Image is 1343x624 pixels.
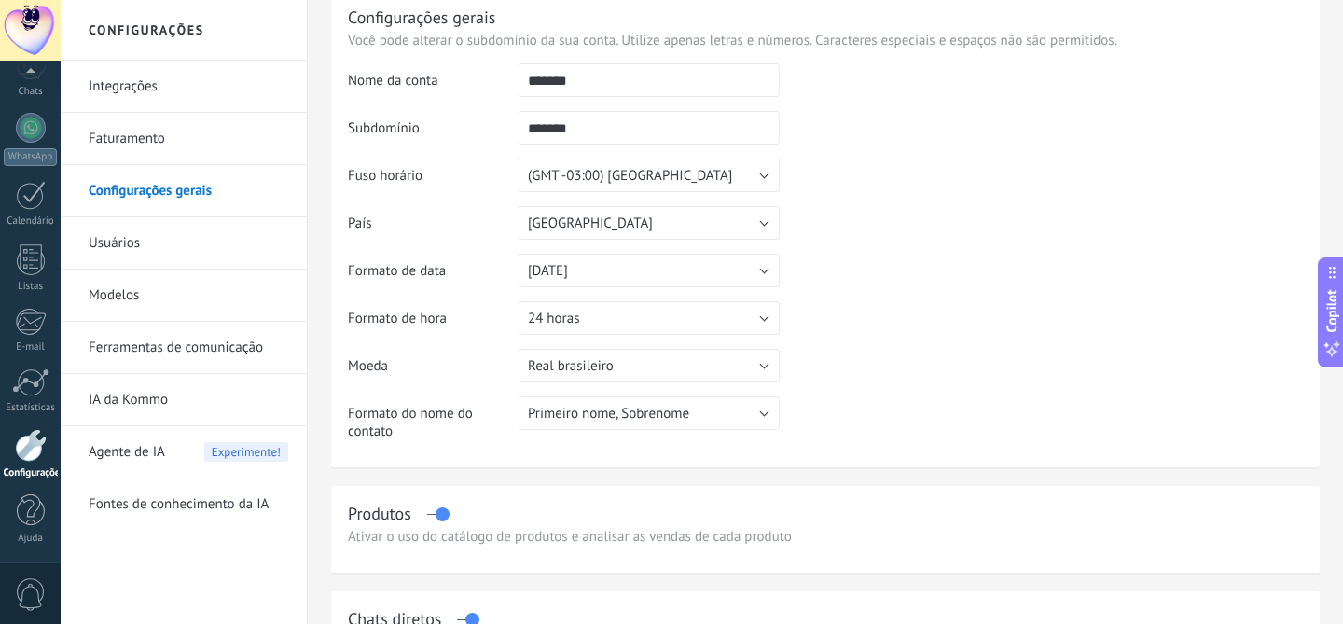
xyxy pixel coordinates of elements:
button: Primeiro nome, Sobrenome [519,396,780,430]
a: Ferramentas de comunicação [89,322,288,374]
div: Estatísticas [4,402,58,414]
div: E-mail [4,341,58,354]
li: Usuários [61,217,307,270]
div: Produtos [348,503,411,524]
li: Ferramentas de comunicação [61,322,307,374]
li: Agente de IA [61,426,307,478]
span: Agente de IA [89,426,165,478]
td: País [348,206,519,254]
li: Faturamento [61,113,307,165]
a: Fontes de conhecimento da IA [89,478,288,531]
td: Subdomínio [348,111,519,159]
a: Usuários [89,217,288,270]
li: Configurações gerais [61,165,307,217]
li: IA da Kommo [61,374,307,426]
td: Moeda [348,349,519,396]
a: Configurações gerais [89,165,288,217]
a: Agente de IAExperimente! [89,426,288,478]
div: Configurações [4,467,58,479]
div: Listas [4,281,58,293]
p: Você pode alterar o subdomínio da sua conta. Utilize apenas letras e números. Caracteres especiai... [348,32,1303,49]
div: Ativar o uso do catálogo de produtos e analisar as vendas de cada produto [348,528,1303,546]
div: Configurações gerais [348,7,495,28]
li: Fontes de conhecimento da IA [61,478,307,530]
td: Nome da conta [348,63,519,111]
div: Ajuda [4,533,58,545]
div: WhatsApp [4,148,57,166]
button: [DATE] [519,254,780,287]
div: Chats [4,86,58,98]
div: Calendário [4,215,58,228]
td: Formato do nome do contato [348,396,519,454]
button: (GMT -03:00) [GEOGRAPHIC_DATA] [519,159,780,192]
td: Fuso horário [348,159,519,206]
span: Real brasileiro [528,357,614,375]
a: Integrações [89,61,288,113]
span: Primeiro nome, Sobrenome [528,405,689,423]
a: Faturamento [89,113,288,165]
td: Formato de data [348,254,519,301]
li: Integrações [61,61,307,113]
span: 24 horas [528,310,579,327]
span: [GEOGRAPHIC_DATA] [528,215,653,232]
span: (GMT -03:00) [GEOGRAPHIC_DATA] [528,167,732,185]
span: Experimente! [204,442,288,462]
span: [DATE] [528,262,568,280]
button: Real brasileiro [519,349,780,382]
button: [GEOGRAPHIC_DATA] [519,206,780,240]
td: Formato de hora [348,301,519,349]
button: 24 horas [519,301,780,335]
span: Copilot [1322,289,1341,332]
a: IA da Kommo [89,374,288,426]
li: Modelos [61,270,307,322]
a: Modelos [89,270,288,322]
